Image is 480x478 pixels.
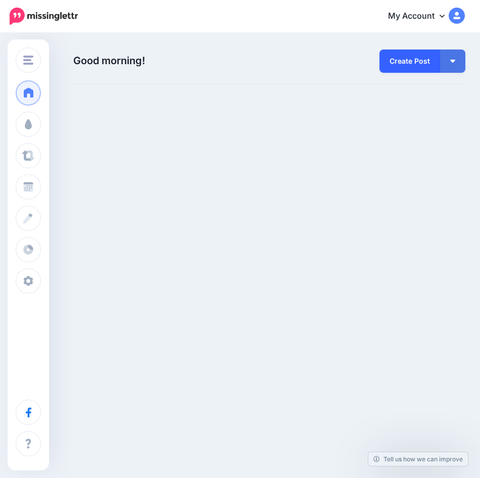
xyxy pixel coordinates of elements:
[379,50,440,73] a: Create Post
[450,60,455,63] img: arrow-down-white.png
[73,55,145,67] span: Good morning!
[378,4,465,29] a: My Account
[23,56,33,65] img: menu.png
[368,452,468,466] a: Tell us how we can improve
[10,8,78,25] img: Missinglettr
